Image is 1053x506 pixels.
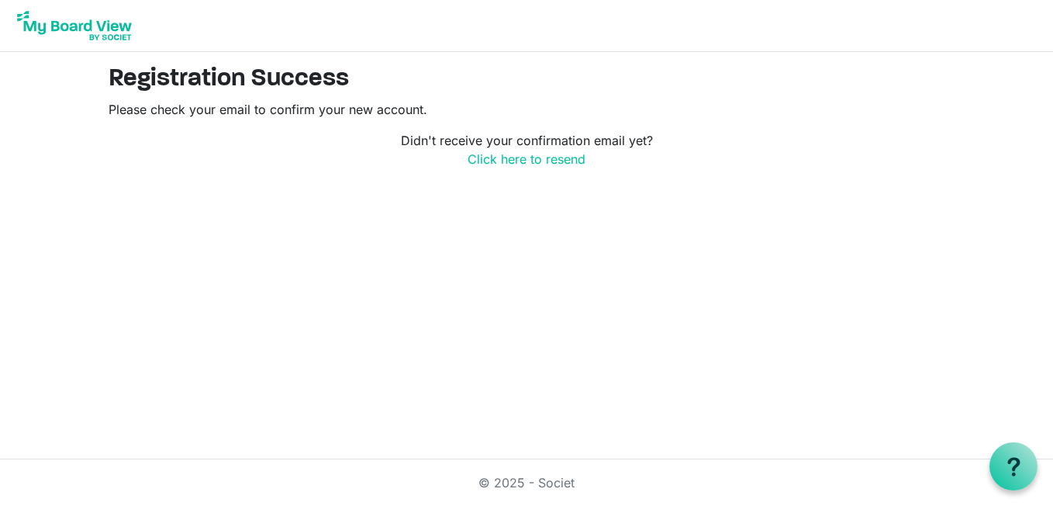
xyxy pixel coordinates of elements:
a: Click here to resend [468,151,585,167]
img: My Board View Logo [12,6,136,45]
p: Didn't receive your confirmation email yet? [109,131,944,168]
a: © 2025 - Societ [478,475,575,490]
h2: Registration Success [109,64,944,94]
p: Please check your email to confirm your new account. [109,100,944,119]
